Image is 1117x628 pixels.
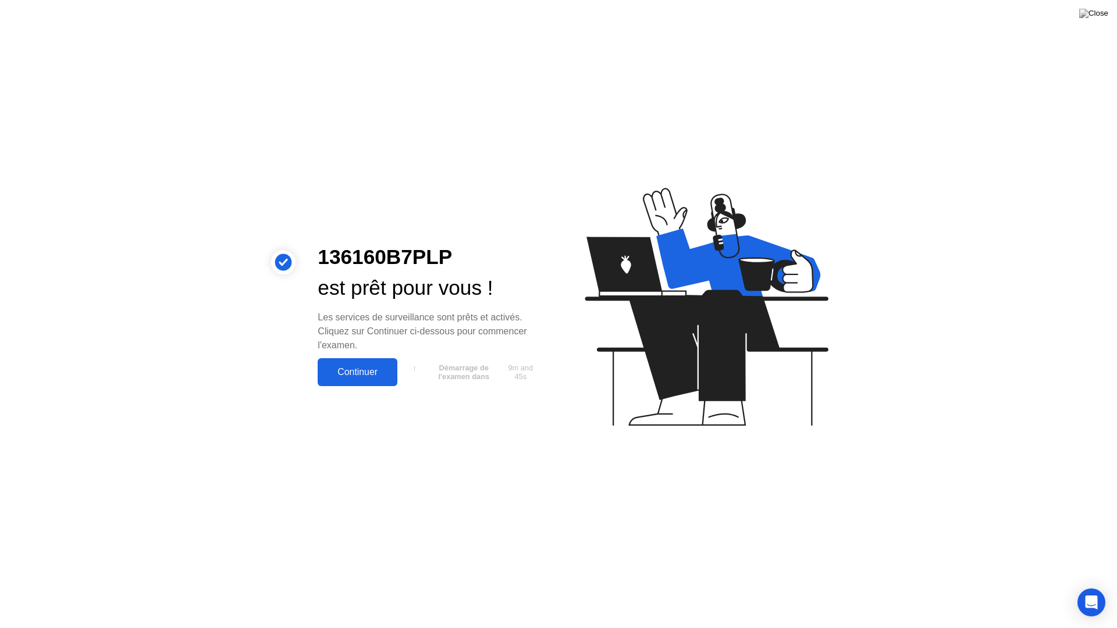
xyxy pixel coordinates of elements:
button: Continuer [318,358,397,386]
div: Open Intercom Messenger [1077,588,1105,616]
span: 9m and 45s [506,363,536,381]
div: Continuer [321,367,394,377]
div: est prêt pour vous ! [318,273,540,304]
div: 136160B7PLP [318,242,540,273]
img: Close [1079,9,1108,18]
button: Démarrage de l'examen dans9m and 45s [403,361,540,383]
div: Les services de surveillance sont prêts et activés. Cliquez sur Continuer ci-dessous pour commenc... [318,311,540,352]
